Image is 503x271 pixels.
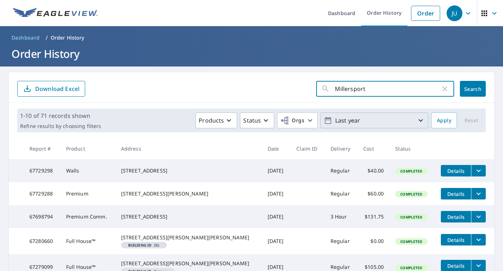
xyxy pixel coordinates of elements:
td: 67729298 [24,159,60,182]
button: filesDropdownBtn-67729288 [471,188,486,199]
td: Regular [325,228,357,254]
h1: Order History [9,46,494,61]
a: Dashboard [9,32,43,43]
td: 67729288 [24,182,60,205]
th: Status [389,138,435,159]
td: [DATE] [262,205,291,228]
td: $40.00 [357,159,389,182]
td: $131.75 [357,205,389,228]
button: filesDropdownBtn-67280660 [471,234,486,245]
div: [STREET_ADDRESS][PERSON_NAME] [121,190,256,197]
button: detailsBtn-67698794 [441,211,471,222]
button: detailsBtn-67280660 [441,234,471,245]
span: Details [445,236,467,243]
span: Orgs [280,116,304,125]
th: Cost [357,138,389,159]
th: Date [262,138,291,159]
p: Last year [332,114,416,127]
td: $60.00 [357,182,389,205]
td: Premium [60,182,115,205]
p: Refine results by choosing filters [20,123,101,129]
input: Address, Report #, Claim ID, etc. [335,79,440,99]
button: Products [195,112,237,128]
th: Address [115,138,262,159]
p: Download Excel [35,85,79,93]
th: Product [60,138,115,159]
button: Download Excel [17,81,85,97]
span: Completed [396,215,426,220]
td: Regular [325,159,357,182]
td: $0.00 [357,228,389,254]
span: Details [445,167,467,174]
td: [DATE] [262,182,291,205]
nav: breadcrumb [9,32,494,43]
button: Last year [320,112,428,128]
img: EV Logo [13,8,98,19]
span: Apply [437,116,451,125]
td: 67280660 [24,228,60,254]
button: Apply [431,112,457,128]
span: Details [445,262,467,269]
td: [DATE] [262,159,291,182]
th: Report # [24,138,60,159]
p: Order History [51,34,84,41]
div: [STREET_ADDRESS] [121,213,256,220]
td: Regular [325,182,357,205]
div: [STREET_ADDRESS][PERSON_NAME][PERSON_NAME] [121,260,256,267]
div: [STREET_ADDRESS][PERSON_NAME][PERSON_NAME] [121,234,256,241]
span: Completed [396,239,426,244]
span: Completed [396,169,426,174]
th: Claim ID [291,138,325,159]
td: Premium Comm. [60,205,115,228]
button: detailsBtn-67729298 [441,165,471,176]
em: Building ID [128,243,152,247]
button: Orgs [277,112,318,128]
p: Products [199,116,224,125]
th: Delivery [325,138,357,159]
td: 3 Hour [325,205,357,228]
div: [STREET_ADDRESS] [121,167,256,174]
span: Completed [396,265,426,270]
span: Dashboard [11,34,40,41]
td: [DATE] [262,228,291,254]
td: Walls [60,159,115,182]
button: Search [460,81,486,97]
button: Status [240,112,274,128]
span: DG [124,243,164,247]
span: Search [466,86,480,92]
div: JU [447,5,462,21]
p: Status [243,116,261,125]
button: filesDropdownBtn-67729298 [471,165,486,176]
span: Completed [396,192,426,197]
li: / [46,33,48,42]
td: 67698794 [24,205,60,228]
td: Full House™ [60,228,115,254]
span: Details [445,190,467,197]
button: filesDropdownBtn-67698794 [471,211,486,222]
span: Details [445,213,467,220]
p: 1-10 of 71 records shown [20,111,101,120]
a: Order [411,6,440,21]
button: detailsBtn-67729288 [441,188,471,199]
